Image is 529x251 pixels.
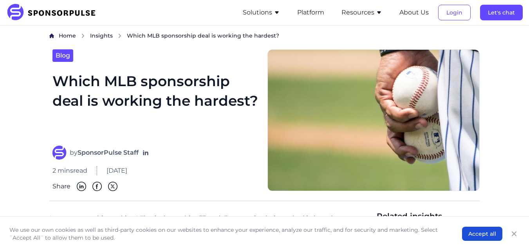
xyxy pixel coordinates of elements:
[81,33,85,38] img: chevron right
[59,32,76,39] span: Home
[480,5,523,20] button: Let's chat
[52,166,87,175] span: 2 mins read
[297,9,324,16] a: Platform
[399,8,429,17] button: About Us
[127,32,279,40] span: Which MLB sponsorship deal is working the hardest?
[59,32,76,40] a: Home
[480,9,523,16] a: Let's chat
[377,211,480,222] span: Related insights
[438,9,471,16] a: Login
[142,149,150,157] a: Follow on LinkedIn
[297,8,324,17] button: Platform
[462,227,502,241] button: Accept all
[49,211,370,239] p: Is our sponsorship working? That’s the multi-million-dollar question being asked in boardrooms ac...
[90,32,113,40] a: Insights
[267,49,480,191] img: MLB Sponsorship deals
[117,33,122,38] img: chevron right
[509,228,520,239] button: Close
[92,182,102,191] img: Facebook
[77,182,86,191] img: Linkedin
[399,9,429,16] a: About Us
[6,4,101,21] img: SponsorPulse
[52,182,70,191] span: Share
[108,182,117,191] img: Twitter
[438,5,471,20] button: Login
[90,32,113,39] span: Insights
[52,146,67,160] img: SponsorPulse Staff
[49,33,54,38] img: Home
[52,49,73,62] a: Blog
[341,8,382,17] button: Resources
[52,71,258,136] h1: Which MLB sponsorship deal is working the hardest?
[243,8,280,17] button: Solutions
[107,166,127,175] span: [DATE]
[78,149,139,156] strong: SponsorPulse Staff
[9,226,446,242] p: We use our own cookies as well as third-party cookies on our websites to enhance your experience,...
[70,148,139,157] span: by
